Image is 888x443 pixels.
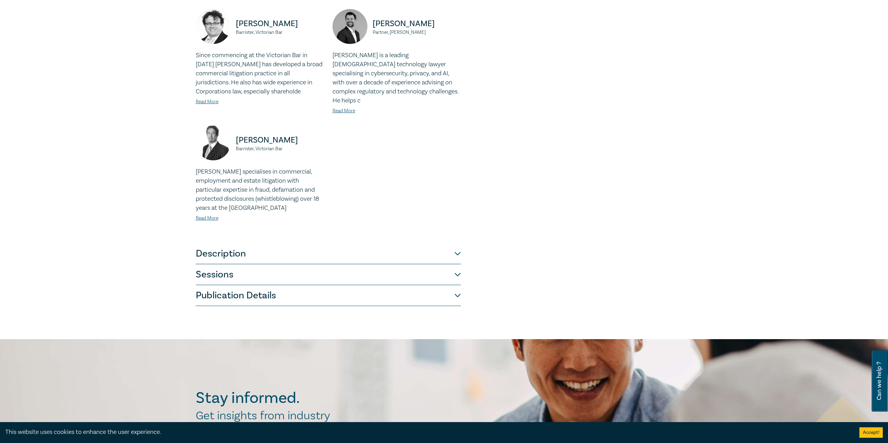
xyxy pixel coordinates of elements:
img: https://s3.ap-southeast-2.amazonaws.com/leo-cussen-store-production-content/Contacts/James%20Catl... [196,125,231,160]
img: https://s3.ap-southeast-2.amazonaws.com/leo-cussen-store-production-content/Contacts/Peter%20Clar... [196,9,231,44]
small: Barrister, Victorian Bar [236,146,324,151]
p: Since commencing at the Victorian Bar in [DATE] [PERSON_NAME] has developed a broad commercial li... [196,51,324,96]
small: Barrister, Victorian Bar [236,30,324,35]
img: https://s3.ap-southeast-2.amazonaws.com/leo-cussen-store-production-content/Contacts/James%20Patt... [333,9,367,44]
h2: Stay informed. [196,389,360,407]
p: [PERSON_NAME] specialises in commercial, employment and estate litigation with particular experti... [196,167,324,213]
button: Accept cookies [859,427,883,438]
a: Read More [196,215,218,221]
p: [PERSON_NAME] [236,135,324,146]
span: Can we help ? [876,354,882,407]
p: [PERSON_NAME] [236,18,324,29]
p: [PERSON_NAME] [373,18,461,29]
p: [PERSON_NAME] is a leading [DEMOGRAPHIC_DATA] technology lawyer specialising in cybersecurity, pr... [333,51,461,105]
small: Partner, [PERSON_NAME] [373,30,461,35]
a: Read More [333,108,355,114]
button: Publication Details [196,285,461,306]
button: Description [196,243,461,264]
div: This website uses cookies to enhance the user experience. [5,428,849,437]
button: Sessions [196,264,461,285]
a: Read More [196,99,218,105]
